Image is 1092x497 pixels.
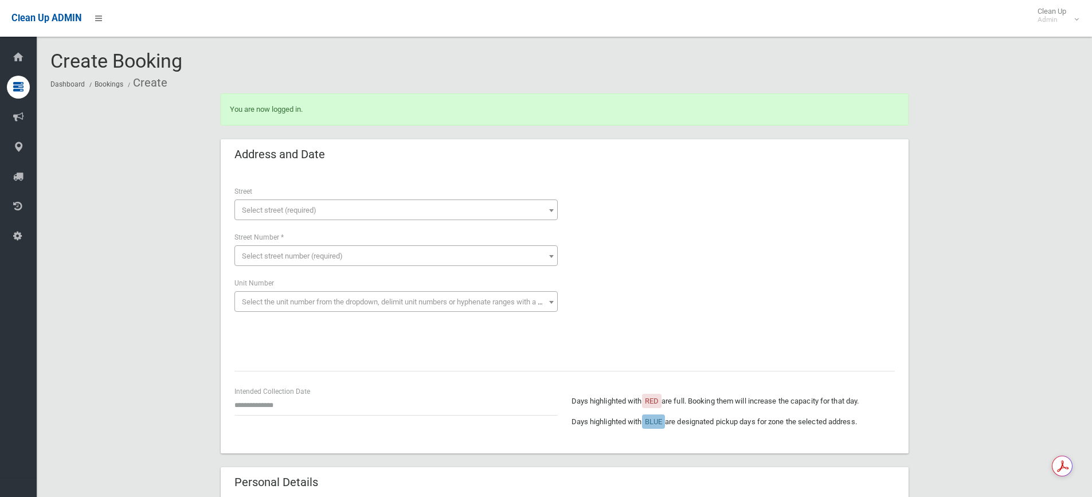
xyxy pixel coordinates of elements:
[50,49,182,72] span: Create Booking
[645,417,662,426] span: BLUE
[572,394,895,408] p: Days highlighted with are full. Booking them will increase the capacity for that day.
[1038,15,1066,24] small: Admin
[125,72,167,93] li: Create
[645,397,659,405] span: RED
[572,415,895,429] p: Days highlighted with are designated pickup days for zone the selected address.
[242,206,316,214] span: Select street (required)
[95,80,123,88] a: Bookings
[11,13,81,24] span: Clean Up ADMIN
[221,143,339,166] header: Address and Date
[50,80,85,88] a: Dashboard
[221,93,909,126] div: You are now logged in.
[221,471,332,494] header: Personal Details
[242,252,343,260] span: Select street number (required)
[1032,7,1078,24] span: Clean Up
[242,298,562,306] span: Select the unit number from the dropdown, delimit unit numbers or hyphenate ranges with a comma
